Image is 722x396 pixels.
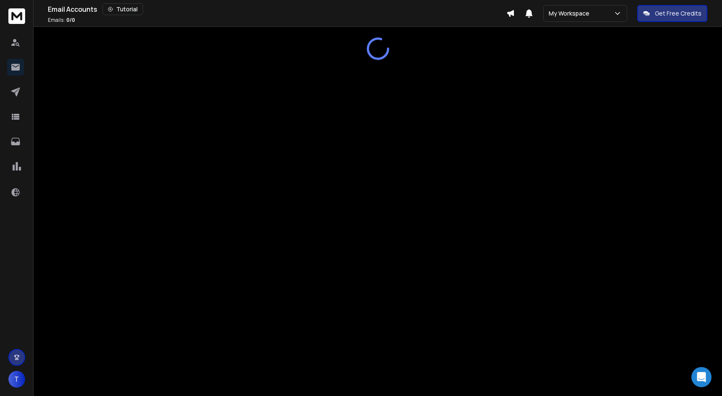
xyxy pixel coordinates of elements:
[102,3,143,15] button: Tutorial
[549,9,593,18] p: My Workspace
[66,16,75,24] span: 0 / 0
[8,371,25,388] button: T
[691,367,712,387] div: Open Intercom Messenger
[48,17,75,24] p: Emails :
[637,5,707,22] button: Get Free Credits
[655,9,701,18] p: Get Free Credits
[48,3,506,15] div: Email Accounts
